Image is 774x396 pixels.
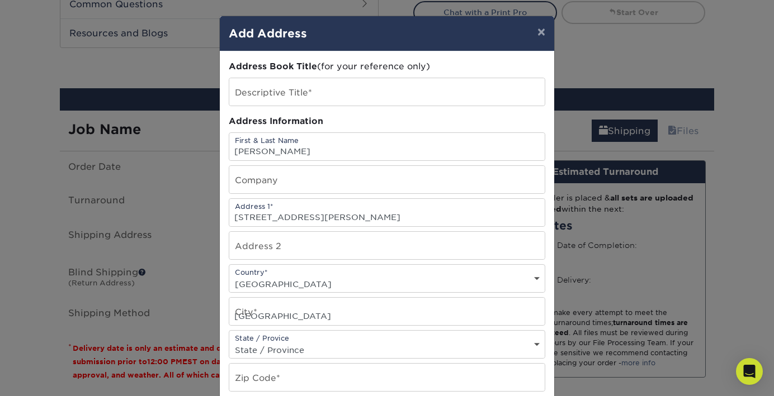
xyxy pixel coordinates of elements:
h4: Add Address [229,25,545,42]
span: Address Book Title [229,61,317,71]
div: Open Intercom Messenger [736,358,763,385]
div: Address Information [229,115,545,128]
button: × [528,16,554,47]
div: (for your reference only) [229,60,545,73]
